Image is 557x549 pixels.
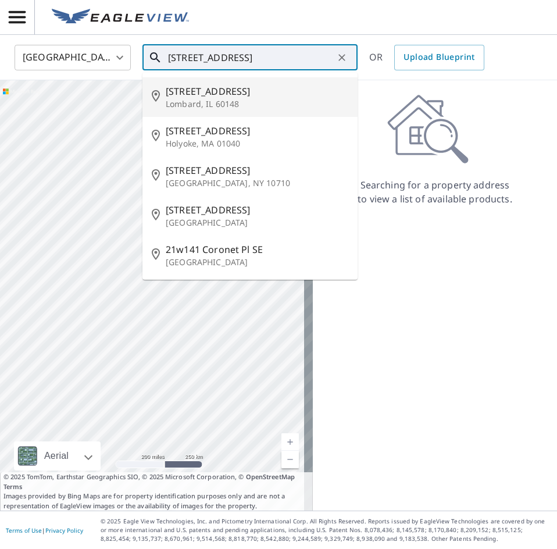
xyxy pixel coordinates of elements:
[3,482,23,491] a: Terms
[369,45,484,70] div: OR
[334,49,350,66] button: Clear
[14,441,101,470] div: Aerial
[166,124,348,138] span: [STREET_ADDRESS]
[41,441,72,470] div: Aerial
[45,2,196,33] a: EV Logo
[404,50,474,65] span: Upload Blueprint
[281,451,299,468] a: Current Level 5, Zoom Out
[166,203,348,217] span: [STREET_ADDRESS]
[166,138,348,149] p: Holyoke, MA 01040
[166,177,348,189] p: [GEOGRAPHIC_DATA], NY 10710
[166,243,348,256] span: 21w141 Coronet Pl SE
[166,98,348,110] p: Lombard, IL 60148
[168,41,334,74] input: Search by address or latitude-longitude
[15,41,131,74] div: [GEOGRAPHIC_DATA]
[6,527,83,534] p: |
[166,163,348,177] span: [STREET_ADDRESS]
[357,178,513,206] p: Searching for a property address to view a list of available products.
[6,526,42,534] a: Terms of Use
[166,84,348,98] span: [STREET_ADDRESS]
[101,517,551,543] p: © 2025 Eagle View Technologies, Inc. and Pictometry International Corp. All Rights Reserved. Repo...
[394,45,484,70] a: Upload Blueprint
[281,433,299,451] a: Current Level 5, Zoom In
[246,472,295,481] a: OpenStreetMap
[166,217,348,229] p: [GEOGRAPHIC_DATA]
[166,256,348,268] p: [GEOGRAPHIC_DATA]
[52,9,189,26] img: EV Logo
[45,526,83,534] a: Privacy Policy
[3,472,309,491] span: © 2025 TomTom, Earthstar Geographics SIO, © 2025 Microsoft Corporation, ©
